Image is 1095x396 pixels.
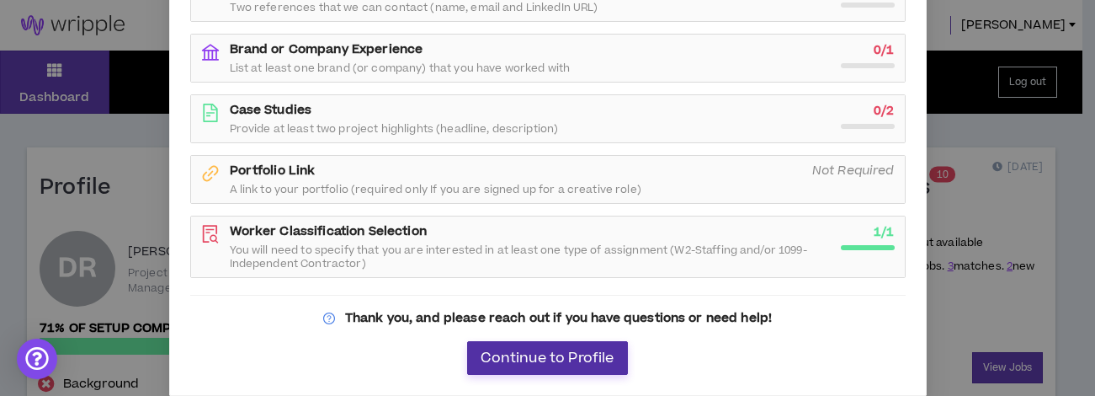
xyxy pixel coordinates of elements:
button: Continue to Profile [467,341,627,375]
span: You will need to specify that you are interested in at least one type of assignment (W2-Staffing ... [230,243,831,270]
span: List at least one brand (or company) that you have worked with [230,62,571,75]
strong: Brand or Company Experience [230,40,423,58]
span: file-text [201,104,220,122]
strong: 0 / 1 [874,41,894,59]
strong: 0 / 2 [874,102,894,120]
div: Open Intercom Messenger [17,339,57,379]
span: file-search [201,225,220,243]
strong: 1 / 1 [874,223,894,241]
span: question-circle [323,313,335,324]
i: Not Required [812,162,895,179]
strong: Portfolio Link [230,162,316,179]
span: Provide at least two project highlights (headline, description) [230,122,559,136]
span: link [201,164,220,183]
strong: Thank you, and please reach out if you have questions or need help! [345,309,772,327]
span: Continue to Profile [481,351,614,367]
strong: Case Studies [230,101,312,119]
span: bank [201,43,220,62]
span: A link to your portfolio (required only If you are signed up for a creative role) [230,183,641,196]
strong: Worker Classification Selection [230,222,427,240]
span: Two references that we can contact (name, email and LinkedIn URL) [230,1,598,14]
